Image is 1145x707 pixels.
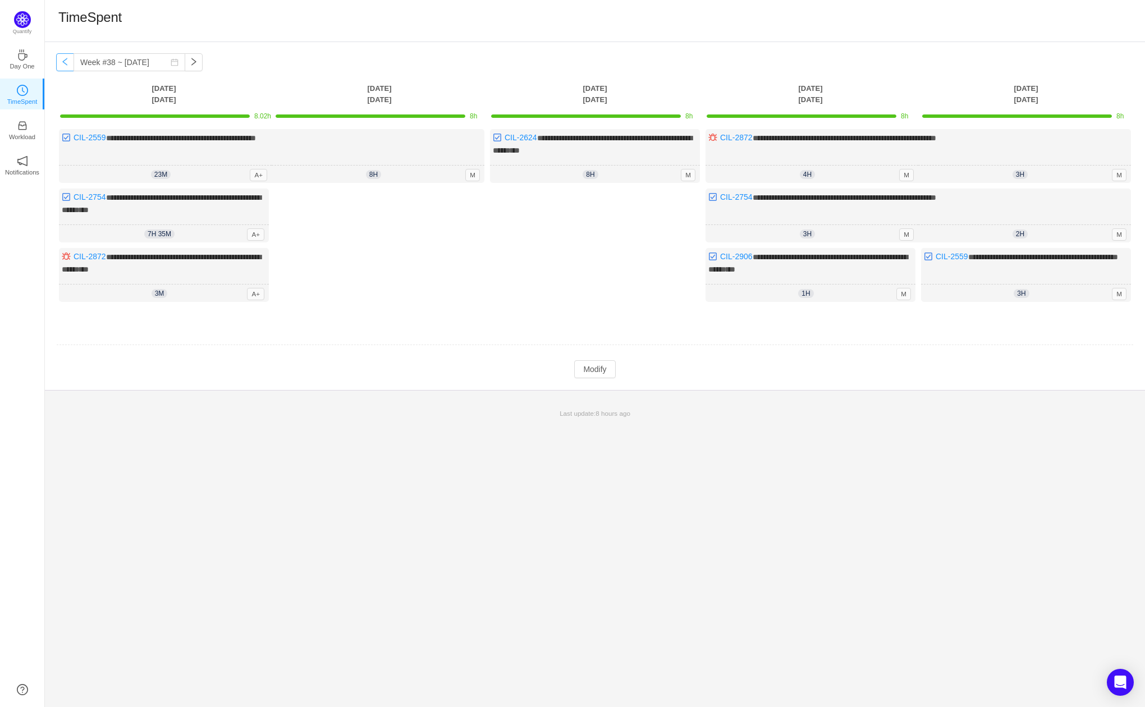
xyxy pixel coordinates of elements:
span: M [899,228,914,241]
a: icon: notificationNotifications [17,159,28,170]
button: icon: right [185,53,203,71]
div: Open Intercom Messenger [1107,669,1134,696]
a: icon: inboxWorkload [17,123,28,135]
span: 8h [685,112,693,120]
img: 10318 [62,133,71,142]
a: CIL-2906 [720,252,753,261]
span: 8h [901,112,908,120]
a: CIL-2559 [936,252,968,261]
span: A+ [250,169,267,181]
span: 7h 35m [144,229,175,238]
i: icon: clock-circle [17,85,28,96]
span: 8 hours ago [596,410,630,417]
i: icon: calendar [171,58,178,66]
th: [DATE] [DATE] [487,82,703,105]
span: 8h [583,170,598,179]
span: 8.02h [254,112,271,120]
span: 8h [366,170,381,179]
span: Last update: [560,410,630,417]
span: 3h [1013,170,1028,179]
p: Workload [9,132,35,142]
img: 10318 [62,192,71,201]
span: 2h [1013,229,1028,238]
span: A+ [247,288,264,300]
span: M [1112,169,1126,181]
p: TimeSpent [7,97,38,107]
button: Modify [574,360,615,378]
a: CIL-2559 [74,133,106,142]
span: 3h [1014,289,1029,298]
p: Quantify [13,28,32,36]
th: [DATE] [DATE] [56,82,272,105]
img: 10303 [62,252,71,261]
img: Quantify [14,11,31,28]
button: icon: left [56,53,74,71]
span: M [1112,288,1126,300]
a: icon: coffeeDay One [17,53,28,64]
span: M [896,288,911,300]
a: icon: question-circle [17,684,28,695]
span: 1h [798,289,813,298]
th: [DATE] [DATE] [918,82,1134,105]
a: CIL-2754 [74,192,106,201]
span: 3h [800,229,815,238]
h1: TimeSpent [58,9,122,26]
a: icon: clock-circleTimeSpent [17,88,28,99]
a: CIL-2624 [505,133,537,142]
th: [DATE] [DATE] [272,82,487,105]
span: A+ [247,228,264,241]
th: [DATE] [DATE] [703,82,918,105]
span: M [1112,228,1126,241]
input: Select a week [74,53,185,71]
span: 3m [152,289,168,298]
span: 4h [800,170,815,179]
p: Notifications [5,167,39,177]
span: M [681,169,695,181]
i: icon: inbox [17,120,28,131]
span: 8h [1116,112,1124,120]
img: 10318 [708,192,717,201]
i: icon: coffee [17,49,28,61]
span: M [899,169,914,181]
a: CIL-2872 [720,133,753,142]
span: M [465,169,480,181]
i: icon: notification [17,155,28,167]
a: CIL-2872 [74,252,106,261]
p: Day One [10,61,34,71]
img: 10303 [708,133,717,142]
img: 10318 [493,133,502,142]
img: 10318 [708,252,717,261]
span: 23m [151,170,171,179]
a: CIL-2754 [720,192,753,201]
img: 10318 [924,252,933,261]
span: 8h [470,112,477,120]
